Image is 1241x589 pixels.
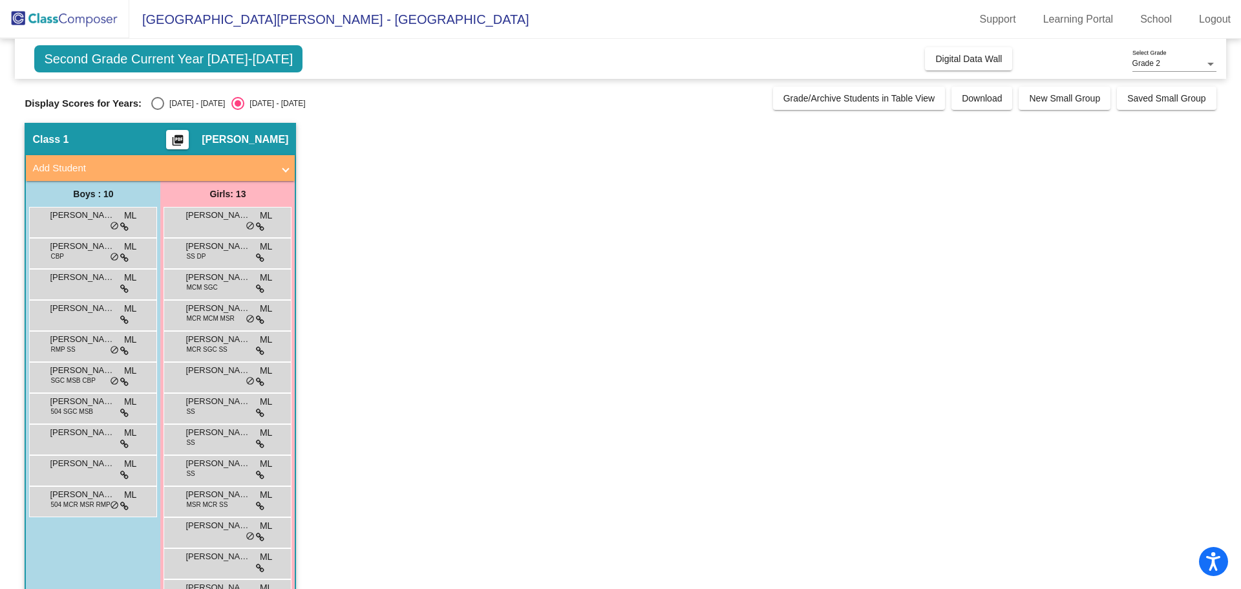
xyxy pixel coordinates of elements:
[124,271,136,284] span: ML
[110,252,119,262] span: do_not_disturb_alt
[186,500,228,509] span: MSR MCR SS
[773,87,946,110] button: Grade/Archive Students in Table View
[26,181,160,207] div: Boys : 10
[25,98,142,109] span: Display Scores for Years:
[186,314,234,323] span: MCR MCM MSR
[935,54,1002,64] span: Digital Data Wall
[1033,9,1124,30] a: Learning Portal
[32,161,273,176] mat-panel-title: Add Student
[186,550,250,563] span: [PERSON_NAME]
[186,426,250,439] span: [PERSON_NAME]
[110,376,119,387] span: do_not_disturb_alt
[110,500,119,511] span: do_not_disturb_alt
[50,395,114,408] span: [PERSON_NAME]
[783,93,935,103] span: Grade/Archive Students in Table View
[186,240,250,253] span: [PERSON_NAME]
[124,395,136,409] span: ML
[951,87,1012,110] button: Download
[50,376,95,385] span: SGC MSB CBP
[50,209,114,222] span: [PERSON_NAME]
[34,45,302,72] span: Second Grade Current Year [DATE]-[DATE]
[50,240,114,253] span: [PERSON_NAME]
[246,314,255,325] span: do_not_disturb_alt
[1029,93,1100,103] span: New Small Group
[124,457,136,471] span: ML
[50,500,110,509] span: 504 MCR MSR RMP
[186,283,217,292] span: MCM SGC
[166,130,189,149] button: Print Students Details
[124,488,136,502] span: ML
[260,550,272,564] span: ML
[186,333,250,346] span: [PERSON_NAME]
[186,345,227,354] span: MCR SGC SS
[1127,93,1205,103] span: Saved Small Group
[260,240,272,253] span: ML
[1019,87,1110,110] button: New Small Group
[186,488,250,501] span: [PERSON_NAME]
[1132,59,1160,68] span: Grade 2
[186,519,250,532] span: [PERSON_NAME]
[124,426,136,440] span: ML
[50,407,93,416] span: 504 SGC MSB
[970,9,1026,30] a: Support
[50,488,114,501] span: [PERSON_NAME]
[1189,9,1241,30] a: Logout
[32,133,69,146] span: Class 1
[260,364,272,378] span: ML
[260,519,272,533] span: ML
[186,438,195,447] span: SS
[260,395,272,409] span: ML
[925,47,1012,70] button: Digital Data Wall
[260,302,272,316] span: ML
[110,221,119,231] span: do_not_disturb_alt
[260,271,272,284] span: ML
[151,97,305,110] mat-radio-group: Select an option
[244,98,305,109] div: [DATE] - [DATE]
[1130,9,1182,30] a: School
[50,364,114,377] span: [PERSON_NAME]
[50,252,64,261] span: CBP
[186,395,250,408] span: [PERSON_NAME]
[164,98,225,109] div: [DATE] - [DATE]
[260,333,272,347] span: ML
[260,488,272,502] span: ML
[110,345,119,356] span: do_not_disturb_alt
[129,9,529,30] span: [GEOGRAPHIC_DATA][PERSON_NAME] - [GEOGRAPHIC_DATA]
[186,364,250,377] span: [PERSON_NAME]
[246,376,255,387] span: do_not_disturb_alt
[186,302,250,315] span: [PERSON_NAME]
[124,240,136,253] span: ML
[186,469,195,478] span: SS
[124,209,136,222] span: ML
[50,271,114,284] span: [PERSON_NAME] [PERSON_NAME]
[160,181,295,207] div: Girls: 13
[962,93,1002,103] span: Download
[260,426,272,440] span: ML
[170,134,186,152] mat-icon: picture_as_pdf
[1117,87,1216,110] button: Saved Small Group
[186,271,250,284] span: [PERSON_NAME]
[260,209,272,222] span: ML
[50,426,114,439] span: [PERSON_NAME]
[186,457,250,470] span: [PERSON_NAME]
[124,302,136,316] span: ML
[26,155,295,181] mat-expansion-panel-header: Add Student
[186,407,195,416] span: SS
[50,457,114,470] span: [PERSON_NAME]
[186,209,250,222] span: [PERSON_NAME]
[186,252,206,261] span: SS DP
[260,457,272,471] span: ML
[202,133,288,146] span: [PERSON_NAME]
[50,345,75,354] span: RMP SS
[124,333,136,347] span: ML
[50,302,114,315] span: [PERSON_NAME]
[124,364,136,378] span: ML
[246,531,255,542] span: do_not_disturb_alt
[246,221,255,231] span: do_not_disturb_alt
[50,333,114,346] span: [PERSON_NAME]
